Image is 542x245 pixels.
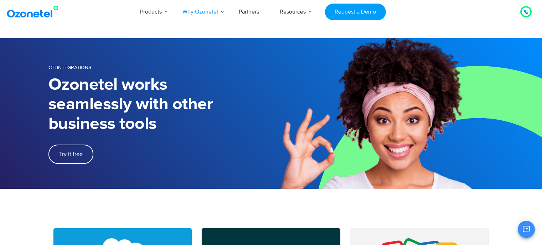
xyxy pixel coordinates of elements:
a: Request a Demo [325,4,386,20]
button: Open chat [518,221,535,238]
span: Try it free [59,151,83,157]
h1: Ozonetel works seamlessly with other business tools [48,75,271,134]
a: Try it free [48,145,93,164]
span: CTI Integrations [48,64,91,71]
